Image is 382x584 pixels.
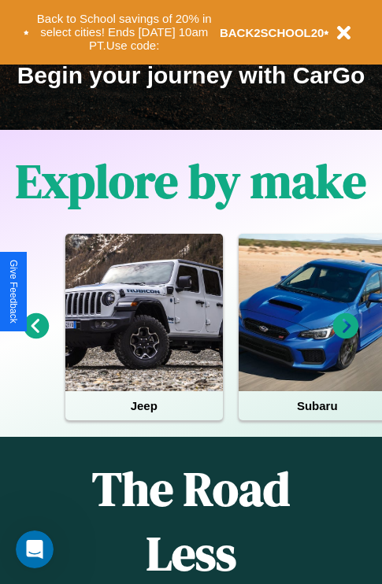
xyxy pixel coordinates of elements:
h1: Explore by make [16,149,366,213]
button: Back to School savings of 20% in select cities! Ends [DATE] 10am PT.Use code: [29,8,220,57]
h4: Jeep [65,391,223,420]
iframe: Intercom live chat [16,530,54,568]
div: Give Feedback [8,260,19,323]
b: BACK2SCHOOL20 [220,26,325,39]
